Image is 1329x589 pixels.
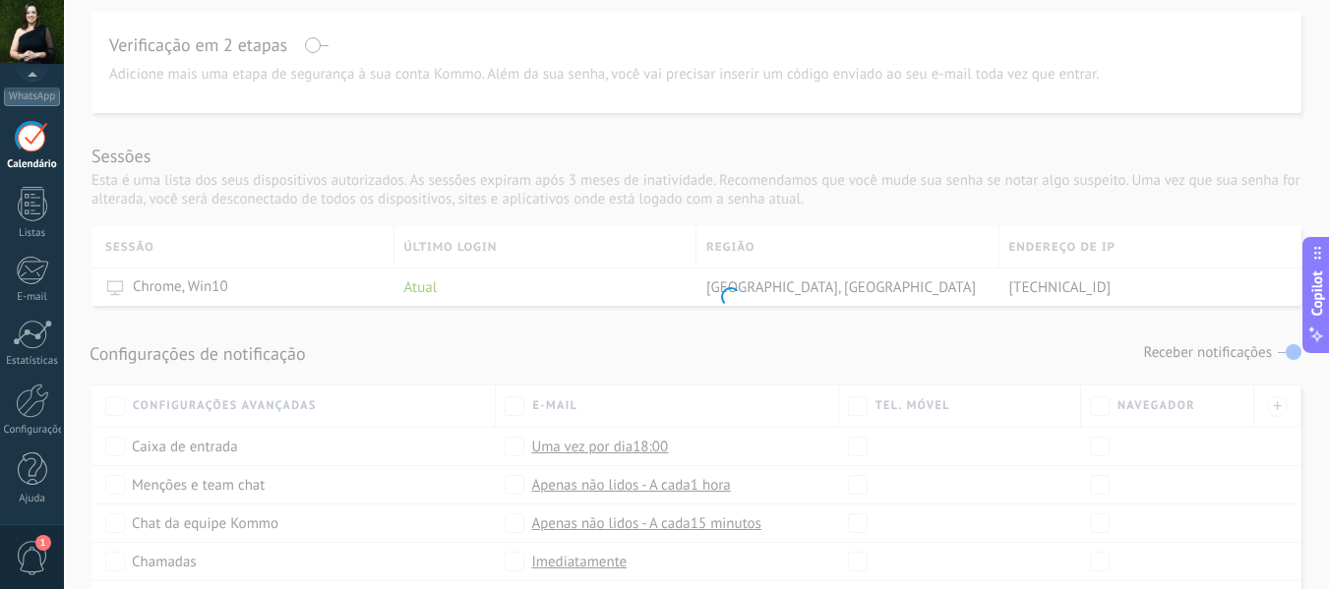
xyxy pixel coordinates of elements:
div: Configurações [4,424,61,437]
span: Copilot [1307,270,1327,316]
div: WhatsApp [4,88,60,106]
div: E-mail [4,291,61,304]
div: Ajuda [4,493,61,505]
div: Listas [4,227,61,240]
span: 1 [35,535,51,551]
div: Estatísticas [4,355,61,368]
div: Calendário [4,158,61,171]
